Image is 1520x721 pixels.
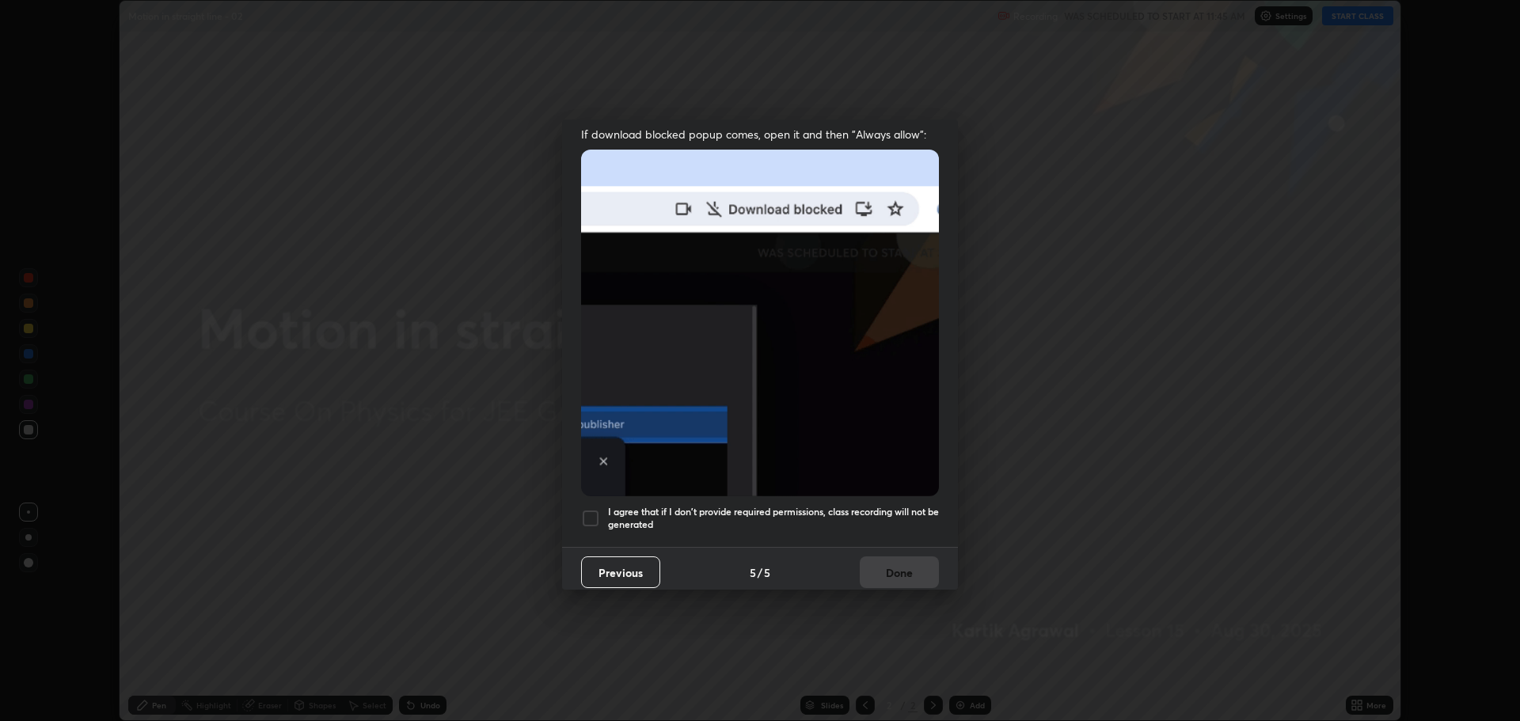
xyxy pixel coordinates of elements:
span: If download blocked popup comes, open it and then "Always allow": [581,127,939,142]
h4: 5 [764,564,770,581]
img: downloads-permission-blocked.gif [581,150,939,495]
button: Previous [581,556,660,588]
h4: / [758,564,762,581]
h4: 5 [750,564,756,581]
h5: I agree that if I don't provide required permissions, class recording will not be generated [608,506,939,530]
